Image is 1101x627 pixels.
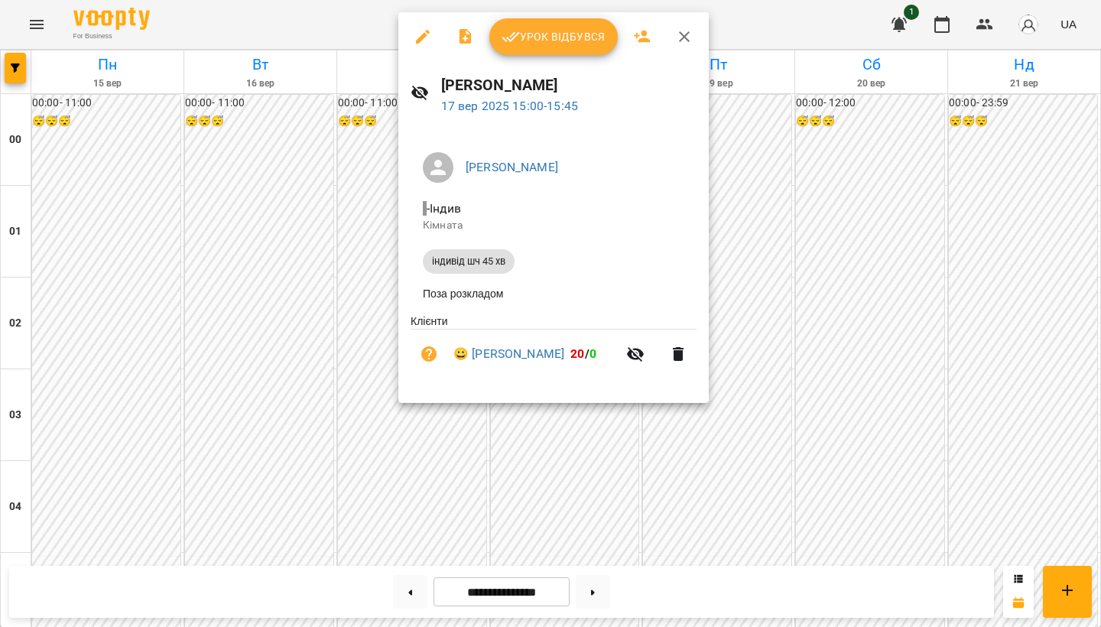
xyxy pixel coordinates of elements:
a: 17 вер 2025 15:00-15:45 [441,99,578,113]
b: / [570,346,596,361]
span: Урок відбувся [502,28,606,46]
p: Кімната [423,218,684,233]
a: 😀 [PERSON_NAME] [453,345,564,363]
span: 0 [589,346,596,361]
a: [PERSON_NAME] [466,160,558,174]
h6: [PERSON_NAME] [441,73,697,97]
li: Поза розкладом [411,280,697,307]
button: Урок відбувся [489,18,618,55]
ul: Клієнти [411,313,697,385]
span: індивід шч 45 хв [423,255,515,268]
span: 20 [570,346,584,361]
span: - Індив [423,201,464,216]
